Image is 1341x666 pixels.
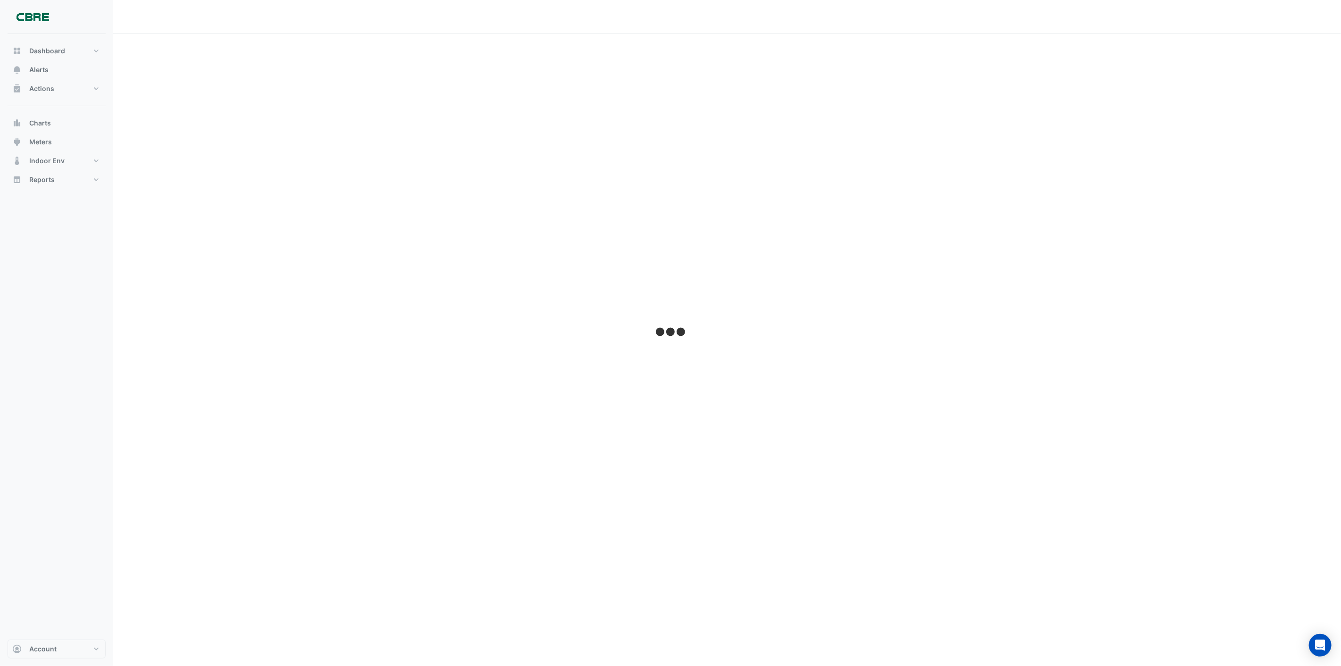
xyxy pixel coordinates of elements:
span: Alerts [29,65,49,75]
app-icon: Charts [12,118,22,128]
img: Company Logo [11,8,54,26]
span: Dashboard [29,46,65,56]
span: Charts [29,118,51,128]
span: Meters [29,137,52,147]
app-icon: Dashboard [12,46,22,56]
button: Actions [8,79,106,98]
span: Actions [29,84,54,93]
span: Reports [29,175,55,184]
app-icon: Actions [12,84,22,93]
app-icon: Meters [12,137,22,147]
button: Alerts [8,60,106,79]
app-icon: Alerts [12,65,22,75]
button: Reports [8,170,106,189]
button: Indoor Env [8,151,106,170]
div: Open Intercom Messenger [1309,634,1332,657]
app-icon: Reports [12,175,22,184]
button: Account [8,640,106,658]
span: Account [29,644,57,654]
button: Meters [8,133,106,151]
button: Dashboard [8,42,106,60]
span: Indoor Env [29,156,65,166]
app-icon: Indoor Env [12,156,22,166]
button: Charts [8,114,106,133]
